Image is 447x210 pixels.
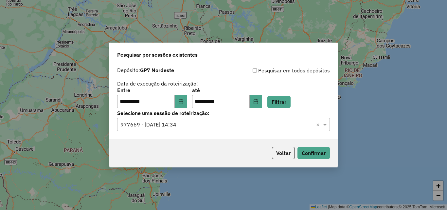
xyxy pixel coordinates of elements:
[117,86,187,94] label: Entre
[250,95,262,108] button: Choose Date
[117,66,174,74] label: Depósito:
[117,51,198,59] span: Pesquisar por sessões existentes
[117,109,330,117] label: Selecione uma sessão de roteirização:
[140,67,174,73] strong: GP7 Nordeste
[117,80,198,87] label: Data de execução da roteirização:
[272,147,295,159] button: Voltar
[267,96,291,108] button: Filtrar
[297,147,330,159] button: Confirmar
[223,67,330,74] div: Pesquisar em todos depósitos
[316,121,322,128] span: Clear all
[192,86,262,94] label: até
[175,95,187,108] button: Choose Date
